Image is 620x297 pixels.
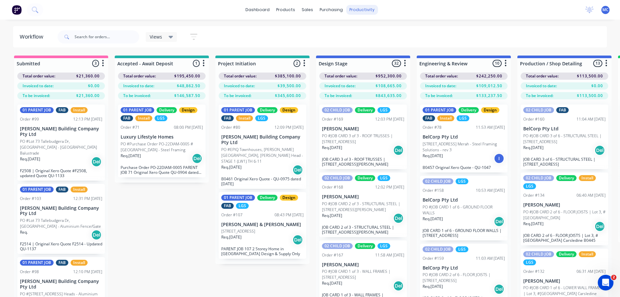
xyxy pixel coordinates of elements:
div: Order #132 [523,269,545,274]
div: LGS [255,115,268,121]
div: 01 PARENT JOB [20,187,54,192]
p: BelCorp Pty Ltd [423,197,505,203]
div: Del [393,145,404,156]
div: Del [293,235,303,245]
div: 01 PARENT JOB [121,107,154,113]
p: PO #JOB CARD 2 of 6 - FLOOR JOISTS | Lot 3, #[GEOGRAPHIC_DATA] [523,209,606,221]
div: FAB [56,260,68,266]
div: I [494,153,504,164]
div: LGS [457,115,469,121]
span: $109,012.50 [476,83,502,89]
div: 11:04 AM [DATE] [577,116,606,122]
div: 01 PARENT JOBDeliveryDesignFABLGSOrder #10708:43 PM [DATE][PERSON_NAME] & [PERSON_NAME][STREET_AD... [219,192,306,259]
input: Search for orders... [75,30,139,43]
div: 01 PARENT JOB [221,195,255,201]
div: Delivery [459,107,479,113]
span: $113,500.00 [577,93,603,99]
p: [PERSON_NAME] Building Company Pty Ltd [20,206,102,217]
span: $146,587.50 [174,93,200,99]
p: JOB CARD 1 of 6 - GROUND FLOOR WALLS | [STREET_ADDRESS] [423,228,505,238]
div: Install [135,115,152,121]
span: Views [150,33,162,40]
div: LGS [456,246,468,252]
p: [PERSON_NAME] Building Company Pty Ltd [221,134,304,145]
span: Invoiced to date: [123,83,154,89]
p: JOB CARD 2 of 3 - STRUCTURAL STEEL | [STREET_ADDRESS][PERSON_NAME] [322,225,404,235]
p: Req. [DATE] [221,164,242,170]
div: 01 PARENT JOBDeliveryDesignFABInstallLGSOrder #8012:09 PM [DATE][PERSON_NAME] Building Company Pt... [219,105,306,189]
p: BelCorp Pty Ltd [423,134,505,140]
div: Del [494,284,504,294]
span: To be invoiced: [325,93,352,99]
p: PO #JOB CARD 1 of 3 - WALL FRAMES | [STREET_ADDRESS] [322,269,404,280]
div: 02 CHILD JOB [423,246,453,252]
div: Install [71,107,88,113]
a: dashboard [242,5,273,15]
div: 01 PARENT JOB [221,107,255,113]
div: FAB [56,107,68,113]
div: 02 CHILD JOBFABOrder #16011:04 AM [DATE]BelCorp Pty LtdPO #JOB CARD 3 of 6 - STRUCTURAL STEEL | [... [521,105,608,169]
p: [PERSON_NAME] & [PERSON_NAME] [221,222,304,227]
p: Req. [DATE] [221,234,242,240]
p: JOB CARD 2 of 6 - FLOOR JOISTS | Lot 3, #[GEOGRAPHIC_DATA] Carsledine B0445 [523,233,606,243]
div: Install [236,115,253,121]
p: BelCorp Pty Ltd [423,265,505,271]
div: FAB [221,115,234,121]
span: To be invoiced: [425,93,453,99]
div: 12:31 PM [DATE] [73,196,102,202]
div: 02 CHILD JOB [523,251,554,257]
div: 02 CHILD JOBDeliveryLGSOrder #16912:03 PM [DATE][PERSON_NAME]PO #JOB CARD 3 of 3 - ROOF TRUSSES |... [319,105,407,169]
div: 01 PARENT JOB [423,107,456,113]
div: Del [293,165,303,175]
span: $0.00 [591,83,603,89]
span: Total order value: [325,73,357,79]
div: LGS [456,178,468,184]
span: Total order value: [224,73,257,79]
div: purchasing [316,5,346,15]
div: Del [91,157,102,167]
span: Total order value: [425,73,458,79]
p: Req. [DATE] [423,284,443,289]
p: [PERSON_NAME] Building Company Pty Ltd [20,126,102,137]
div: Design [280,107,298,113]
span: $345,600.00 [275,93,301,99]
div: LGS [377,243,390,249]
div: Order #168 [322,184,343,190]
div: Order #103 [20,196,41,202]
div: 12:02 PM [DATE] [375,184,404,190]
span: $39,500.00 [277,83,301,89]
div: 02 CHILD JOB [322,243,353,249]
div: Del [192,153,202,164]
p: Req. [DATE] [322,280,342,286]
div: Design [179,107,197,113]
div: 02 CHILD JOB [322,175,353,181]
span: $952,300.00 [376,73,402,79]
p: F2514 | Original Xero Quote F2514 - Updated QU-1137 [20,241,102,251]
p: [PERSON_NAME] [523,278,606,284]
span: $48,862.50 [177,83,200,89]
p: Req. [DATE] [121,153,141,159]
div: LGS [377,175,390,181]
span: $21,360.00 [76,93,100,99]
span: $0.00 [88,83,100,89]
div: Order #99 [20,116,39,122]
div: Delivery [556,251,577,257]
div: 12:03 PM [DATE] [375,116,404,122]
div: Install [437,115,454,121]
p: Luxury Lifestyle Homes [121,134,203,140]
div: 01 PARENT JOBDeliveryDesignFABInstallLGSOrder #7811:53 AM [DATE]BelCorp Pty Ltd[STREET_ADDRESS] M... [420,105,508,173]
div: 02 CHILD JOB [523,175,554,181]
div: 12:10 PM [DATE] [73,269,102,275]
p: PARENT JOB 107 2 Storey Home in [GEOGRAPHIC_DATA] Design & Supply Only [221,246,304,256]
span: To be invoiced: [224,93,251,99]
span: To be invoiced: [526,93,553,99]
p: [PERSON_NAME] Building Company Pty Ltd [20,279,102,290]
p: PO #JOB CARD 2 of 6 - FLOOR JOISTS | [STREET_ADDRESS] [423,272,505,284]
div: Delivery [556,175,577,181]
div: Del [91,230,102,240]
p: Req. [20,229,28,235]
span: Total order value: [23,73,55,79]
div: 10:53 AM [DATE] [476,188,505,193]
div: productivity [346,5,378,15]
div: Install [579,251,596,257]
